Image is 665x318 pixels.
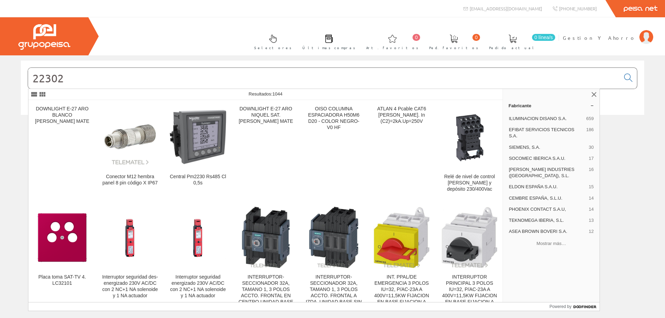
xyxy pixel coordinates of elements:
[413,34,420,41] span: 0
[563,34,636,41] span: Gestion Y Ahorro
[589,155,594,162] span: 17
[164,100,232,200] a: Central Pm2230 Rs485 Cl 0,5s Central Pm2230 Rs485 Cl 0,5s
[170,216,226,258] img: Interruptor seguridad energizado 230V AC/DC con 2 NC+1 NA solenoide y 1 NA actuador
[34,274,90,287] div: Placa toma SAT-TV 4. LC32101
[305,274,362,311] div: INTERRUPTOR-SECCIONADOR 32A, TAMANO 1, 3 POLOS ACCTO. FRONTAL A IZDA. UNIDAD BASE SIN MANETA BORNES
[373,106,430,125] div: ATLAN 4 Pcable CAT6 [PERSON_NAME]. In (C2)=2kA.Up=250V
[489,44,536,51] span: Pedido actual
[272,91,282,97] span: 1044
[368,100,435,200] a: ATLAN 4 Pcable CAT6 [PERSON_NAME]. In (C2)=2kA.Up=250V
[550,303,571,310] span: Powered by
[238,274,294,311] div: INTERRUPTOR-SECCIONADOR 32A, TAMANO 1, 3 POLOS ACCTO. FRONTAL EN CENTRO UNIDAD BASE SIN MANETA BORNE
[586,116,594,122] span: 659
[232,100,300,200] a: DOWNLIGHT E-27 ARO NIQUEL SAT. [PERSON_NAME] MATE
[586,127,594,139] span: 186
[102,109,158,165] img: Conector M12 hembra panel 8 pin código X IP67
[441,174,498,192] div: Relé de nivel de control [PERSON_NAME] y depósito 230/400Vac
[436,100,503,200] a: Relé de nivel de control de pozo y depósito 230/400Vac Relé de nivel de control [PERSON_NAME] y d...
[509,166,586,179] span: [PERSON_NAME] INDUSTRIES ([GEOGRAPHIC_DATA]), S.L.
[589,228,594,235] span: 12
[447,106,492,168] img: Relé de nivel de control de pozo y depósito 230/400Vac
[28,100,96,200] a: DOWNLIGHT E-27 ARO BLANCO [PERSON_NAME] MATE
[170,109,226,165] img: Central Pm2230 Rs485 Cl 0,5s
[589,195,594,201] span: 14
[28,68,620,89] input: Buscar...
[550,302,600,311] a: Powered by
[503,100,600,111] a: Fabricante
[509,184,586,190] span: ELDON ESPAÑA S.A.U.
[102,216,158,258] img: Interruptor seguridad des-energizado 230V AC/DC con 2 NC+1 NA solenoide y 1 NA actuador
[21,124,644,129] div: © Grupo Peisa
[309,206,358,269] img: INTERRUPTOR-SECCIONADOR 32A, TAMANO 1, 3 POLOS ACCTO. FRONTAL A IZDA. UNIDAD BASE SIN MANETA BORNES
[589,166,594,179] span: 16
[102,274,158,299] div: Interruptor seguridad des-energizado 230V AC/DC con 2 NC+1 NA solenoide y 1 NA actuador
[302,44,355,51] span: Últimas compras
[532,34,555,41] span: 0 línea/s
[509,217,586,224] span: TEKNOMEGA IBERIA, S.L.
[241,206,290,269] img: INTERRUPTOR-SECCIONADOR 32A, TAMANO 1, 3 POLOS ACCTO. FRONTAL EN CENTRO UNIDAD BASE SIN MANETA BORNE
[102,174,158,186] div: Conector M12 hembra panel 8 pin código X IP67
[470,6,542,11] span: [EMAIL_ADDRESS][DOMAIN_NAME]
[509,144,586,151] span: SIEMENS, S.A.
[373,274,430,311] div: INT. PPAL/DE EMERGENCIA 3 POLOS IU=32, P/AC-23A A 400V=11,5KW FIJACION EN BASE FIJACION A PERFIL/DOS
[441,274,498,311] div: INTERRUPTOR PRINCIPAL 3 POLOS IU=32, P/AC-23A A 400V=11,5KW FIJACION EN BASE FIJACION A PERFIL/DOS A
[96,100,164,200] a: Conector M12 hembra panel 8 pin código X IP67 Conector M12 hembra panel 8 pin código X IP67
[170,174,226,186] div: Central Pm2230 Rs485 Cl 0,5s
[589,184,594,190] span: 15
[509,206,586,212] span: PHOENIX CONTACT S.A.U,
[509,155,586,162] span: SOCOMEC IBERICA S.A.U.
[254,44,292,51] span: Selectores
[506,238,597,249] button: Mostrar más…
[509,127,583,139] span: EFIBAT SERVICIOS TECNICOS S.A.
[34,106,90,125] div: DOWNLIGHT E-27 ARO BLANCO [PERSON_NAME] MATE
[441,207,498,269] img: INTERRUPTOR PRINCIPAL 3 POLOS IU=32, P/AC-23A A 400V=11,5KW FIJACION EN BASE FIJACION A PERFIL/DOS A
[589,206,594,212] span: 14
[34,209,90,266] img: Placa toma SAT-TV 4. LC32101
[249,91,283,97] span: Resultados:
[509,195,586,201] span: CEMBRE ESPAÑA, S.L.U.
[509,116,583,122] span: ILUMINACION DISANO S.A.
[429,44,478,51] span: Ped. favoritos
[373,207,430,269] img: INT. PPAL/DE EMERGENCIA 3 POLOS IU=32, P/AC-23A A 400V=11,5KW FIJACION EN BASE FIJACION A PERFIL/DOS
[563,29,653,35] a: Gestion Y Ahorro
[366,44,418,51] span: Art. favoritos
[472,34,480,41] span: 0
[295,29,359,54] a: Últimas compras
[305,106,362,131] div: OISO COLUMNA ESPACIADORA H50M6 D20 - COLOR NEGRO-V0 HF
[170,274,226,299] div: Interruptor seguridad energizado 230V AC/DC con 2 NC+1 NA solenoide y 1 NA actuador
[559,6,597,11] span: [PHONE_NUMBER]
[509,228,586,235] span: ASEA BROWN BOVERI S.A.
[300,100,367,200] a: OISO COLUMNA ESPACIADORA H50M6 D20 - COLOR NEGRO-V0 HF
[238,106,294,125] div: DOWNLIGHT E-27 ARO NIQUEL SAT. [PERSON_NAME] MATE
[18,24,70,50] img: Grupo Peisa
[589,144,594,151] span: 30
[589,217,594,224] span: 13
[247,29,295,54] a: Selectores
